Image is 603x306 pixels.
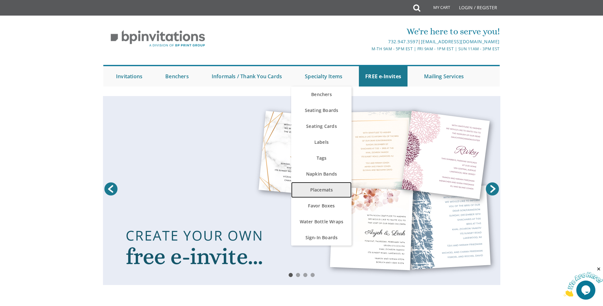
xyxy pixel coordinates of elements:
a: Prev [103,181,119,197]
a: Benchers [159,66,195,87]
a: Seating Boards [291,102,352,118]
a: Informals / Thank You Cards [205,66,288,87]
a: Napkin Bands [291,166,352,182]
a: Mailing Services [418,66,470,87]
a: Sign-In Boards [291,230,352,246]
a: Favor Boxes [291,198,352,214]
a: Water Bottle Wraps [291,214,352,230]
img: BP Invitation Loft [103,25,212,52]
iframe: chat widget [564,266,603,296]
a: Invitations [110,66,149,87]
div: We're here to serve you! [236,25,500,38]
a: Placemats [291,182,352,198]
a: Seating Cards [291,118,352,134]
div: M-Th 9am - 5pm EST | Fri 9am - 1pm EST | Sun 11am - 3pm EST [236,45,500,52]
div: | [236,38,500,45]
a: Tags [291,150,352,166]
a: [EMAIL_ADDRESS][DOMAIN_NAME] [421,38,500,45]
a: 732.947.3597 [388,38,418,45]
a: My Cart [420,1,455,17]
a: Next [484,181,500,197]
a: Benchers [291,87,352,102]
a: Specialty Items [298,66,349,87]
a: Labels [291,134,352,150]
a: FREE e-Invites [359,66,408,87]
